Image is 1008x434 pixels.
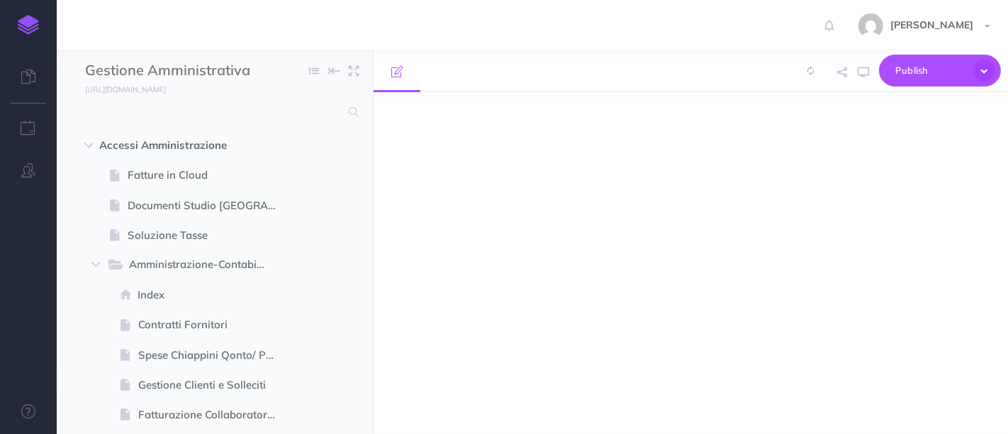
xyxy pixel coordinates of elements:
[883,18,980,31] span: [PERSON_NAME]
[138,286,288,304] span: Index
[895,60,966,82] span: Publish
[138,377,288,394] span: Gestione Clienti e Solleciti
[129,256,277,274] span: Amministrazione-Contabilità
[85,99,340,125] input: Search
[128,227,288,244] span: Soluzione Tasse
[85,84,166,94] small: [URL][DOMAIN_NAME]
[99,137,270,154] span: Accessi Amministrazione
[858,13,883,38] img: 773ddf364f97774a49de44848d81cdba.jpg
[879,55,1001,87] button: Publish
[128,197,288,214] span: Documenti Studio [GEOGRAPHIC_DATA]
[57,82,180,96] a: [URL][DOMAIN_NAME]
[85,60,252,82] input: Documentation Name
[138,347,288,364] span: Spese Chiappini Qonto/ Personali
[138,406,288,423] span: Fatturazione Collaboratori ECS
[138,316,288,333] span: Contratti Fornitori
[128,167,288,184] span: Fatture in Cloud
[18,15,39,35] img: logo-mark.svg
